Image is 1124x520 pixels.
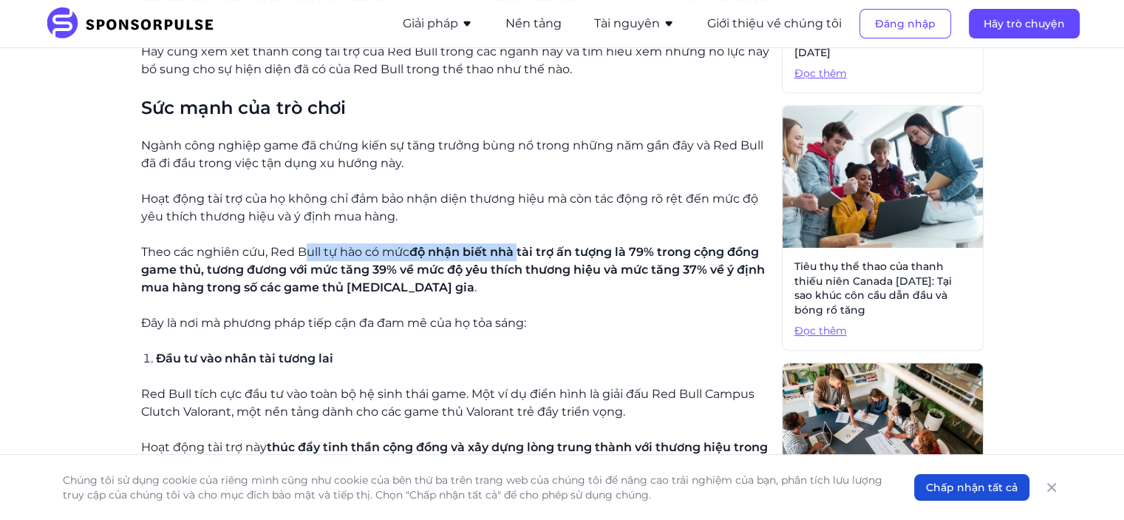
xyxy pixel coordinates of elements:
[505,16,562,30] font: Nền tảng
[505,15,562,33] button: Nền tảng
[859,9,951,38] button: Đăng nhập
[783,363,983,505] img: Hình ảnh Getty được cung cấp bởi Unsplash
[926,481,1018,494] font: Chấp nhận tất cả
[984,17,1065,30] font: Hãy trò chuyện
[63,473,882,502] font: Chúng tôi sử dụng cookie của riêng mình cũng như cookie của bên thứ ba trên trang web của chúng t...
[794,67,847,80] font: Đọc thêm
[594,15,675,33] button: Tài nguyên
[474,280,477,294] font: .
[141,440,768,472] font: thúc đẩy tinh thần cộng đồng và xây dựng lòng trung thành với thương hiệu trong số các game thủ đ...
[707,16,842,30] font: Giới thiệu về chúng tôi
[707,15,842,33] button: Giới thiệu về chúng tôi
[914,474,1029,501] button: Chấp nhận tất cả
[783,106,983,248] img: Hình ảnh Getty được cung cấp bởi Unsplash
[403,15,473,33] button: Giải pháp
[794,324,847,337] font: Đọc thêm
[141,440,267,454] font: Hoạt động tài trợ này
[794,2,967,59] font: Bảng xếp hạng dựa trên dữ liệu: Các đội thể thao hàng đầu của [US_STATE] được tài trợ vào [DATE]
[875,17,936,30] font: Đăng nhập
[859,17,951,30] a: Đăng nhập
[141,387,755,419] font: Red Bull tích cực đầu tư vào toàn bộ hệ sinh thái game. Một ví dụ điển hình là giải đấu Red Bull ...
[1041,477,1062,498] button: Đóng
[969,17,1080,30] a: Hãy trò chuyện
[156,351,333,365] font: Đầu tư vào nhân tài tương lai
[141,97,346,118] font: Sức mạnh của trò chơi
[141,138,763,170] font: Ngành công nghiệp game đã chứng kiến ​​sự tăng trưởng bùng nổ trong những năm gần đây và Red Bull...
[141,316,526,330] font: Đây là nơi mà phương pháp tiếp cận đa đam mê của họ tỏa sáng:
[403,16,458,30] font: Giải pháp
[141,245,765,294] font: độ nhận biết nhà tài trợ ấn tượng là 79% trong cộng đồng game thủ, tương đương với mức tăng 39% v...
[782,105,984,351] a: Tiêu thụ thể thao của thanh thiếu niên Canada [DATE]: Tại sao khúc côn cầu dẫn đầu và bóng rổ tăn...
[141,192,758,223] font: Hoạt động tài trợ của họ không chỉ đảm bảo nhận diện thương hiệu mà còn tác động rõ rệt đến mức đ...
[707,17,842,30] a: Giới thiệu về chúng tôi
[1050,449,1124,520] iframe: Tiện ích trò chuyện
[794,260,952,317] font: Tiêu thụ thể thao của thanh thiếu niên Canada [DATE]: Tại sao khúc côn cầu dẫn đầu và bóng rổ tăng
[45,7,225,40] img: SponsorPulse
[969,9,1080,38] button: Hãy trò chuyện
[594,16,660,30] font: Tài nguyên
[505,17,562,30] a: Nền tảng
[141,245,409,259] font: Theo các nghiên cứu, Red Bull tự hào có mức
